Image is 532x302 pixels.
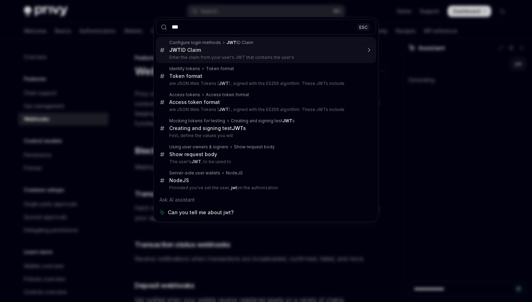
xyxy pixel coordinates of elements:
p: are JSON Web Tokens ( ) , signed with the ES256 algorithm. These JWTs include [169,81,361,86]
div: ID Claim [169,47,201,53]
b: JWT [219,81,229,86]
div: Show request body [234,144,275,150]
div: Identity tokens [169,66,200,72]
div: Show request body [169,151,217,158]
p: The user's , to be used to [169,159,361,165]
div: Access tokens [169,92,200,98]
b: JWT [169,47,181,53]
b: JWT [219,107,229,112]
p: First, define the values you will [169,133,361,138]
div: Token format [206,66,234,72]
span: Can you tell me about jwt? [168,209,234,216]
p: are JSON Web Tokens ( ) , signed with the ES256 algorithm. These JWTs include [169,107,361,112]
div: Access token format [206,92,249,98]
div: Server-side user wallets [169,170,220,176]
div: Configure login methods [169,40,221,45]
div: Token format [169,73,202,79]
div: Creating and signing test s [231,118,295,124]
div: Using user owners & signers [169,144,228,150]
div: ID Claim [227,40,253,45]
div: Ask AI assistant [156,193,376,206]
div: NodeJS [169,177,189,184]
p: Enter the claim from your user's JWT that contains the user's [169,55,361,60]
b: JWT [283,118,292,123]
p: Provided you've set the user_ on the authorization [169,185,361,191]
div: NodeJS [226,170,243,176]
b: JWT [232,125,243,131]
div: ESC [357,23,370,31]
div: Mocking tokens for testing [169,118,225,124]
div: Access token format [169,99,220,105]
b: jwt [231,185,237,190]
div: Creating and signing test s [169,125,246,131]
b: JWT [227,40,236,45]
b: JWT [191,159,201,164]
